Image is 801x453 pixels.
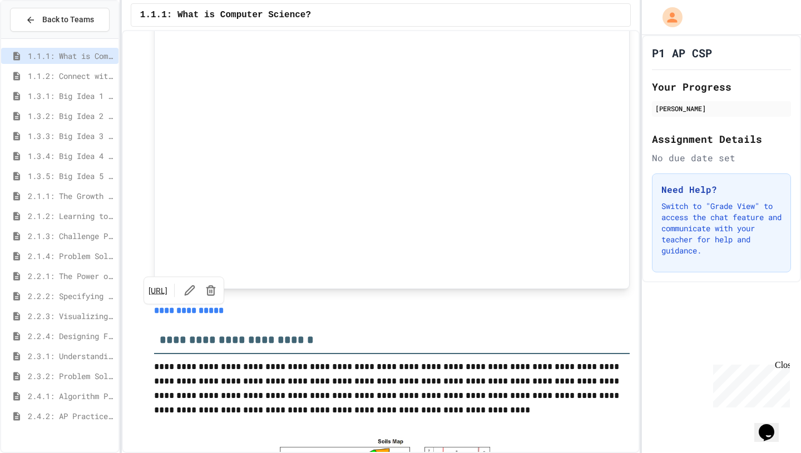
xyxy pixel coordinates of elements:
span: 1.3.4: Big Idea 4 - Computing Systems and Networks [28,150,114,162]
div: No due date set [652,151,791,165]
span: 1.1.2: Connect with Your World [28,70,114,82]
h3: Need Help? [661,183,782,196]
span: 2.2.3: Visualizing Logic with Flowcharts [28,310,114,322]
span: 1.3.1: Big Idea 1 - Creative Development [28,90,114,102]
span: 2.2.4: Designing Flowcharts [28,330,114,342]
p: Switch to "Grade View" to access the chat feature and communicate with your teacher for help and ... [661,201,782,256]
h2: Assignment Details [652,131,791,147]
span: 2.3.2: Problem Solving Reflection [28,370,114,382]
span: 2.4.2: AP Practice Questions [28,410,114,422]
span: 1.3.5: Big Idea 5 - Impact of Computing [28,170,114,182]
h1: P1 AP CSP [652,45,712,61]
span: 2.1.3: Challenge Problem - The Bridge [28,230,114,242]
span: 1.3.2: Big Idea 2 - Data [28,110,114,122]
h2: Your Progress [652,79,791,94]
span: 2.4.1: Algorithm Practice Exercises [28,390,114,402]
span: 2.1.1: The Growth Mindset [28,190,114,202]
span: 2.1.2: Learning to Solve Hard Problems [28,210,114,222]
button: Back to Teams [10,8,110,32]
span: 2.1.4: Problem Solving Practice [28,250,114,262]
iframe: chat widget [709,360,790,407]
div: [PERSON_NAME] [655,103,788,113]
span: 1.1.1: What is Computer Science? [28,50,114,62]
div: Chat with us now!Close [4,4,77,71]
span: 1.3.3: Big Idea 3 - Algorithms and Programming [28,130,114,142]
div: My Account [651,4,685,30]
span: 2.3.1: Understanding Games with Flowcharts [28,350,114,362]
span: 1.1.1: What is Computer Science? [140,8,311,22]
iframe: chat widget [754,409,790,442]
span: Back to Teams [42,14,94,26]
span: 2.2.2: Specifying Ideas with Pseudocode [28,290,114,302]
span: 2.2.1: The Power of Algorithms [28,270,114,282]
a: [URL] [149,285,167,296]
